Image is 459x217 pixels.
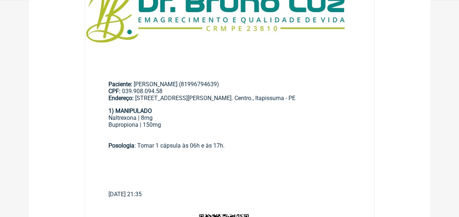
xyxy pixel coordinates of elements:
[108,81,351,102] div: [PERSON_NAME] (81996794639)
[108,95,134,102] span: Endereço:
[108,191,351,198] div: [DATE] 21:35
[108,142,134,149] strong: Posologia
[108,114,351,121] div: Naltrexona | 8mg
[108,88,351,95] div: 039.908.094.58
[108,107,152,114] strong: 1) MANIPULADO
[108,121,351,128] div: Bupropiona | 150mg
[108,81,132,88] span: Paciente:
[108,95,351,102] div: [STREET_ADDRESS][PERSON_NAME]. Centro., Itapissuma - PE
[108,88,121,95] span: CPF:
[108,135,351,170] div: : Tomar 1 cápsula às 06h e às 17h.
